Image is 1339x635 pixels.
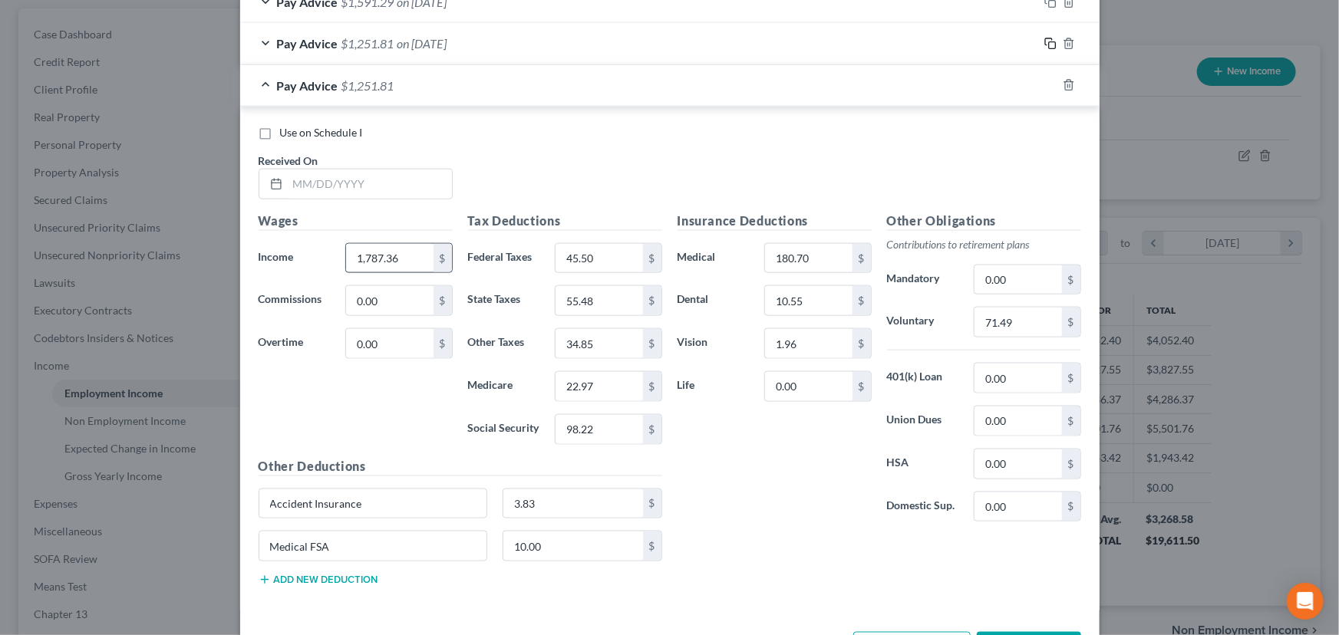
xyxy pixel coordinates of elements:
[853,244,871,273] div: $
[879,492,967,522] label: Domestic Sup.
[259,531,487,561] input: Specify...
[1062,449,1080,479] div: $
[879,307,967,337] label: Voluntary
[556,286,642,315] input: 0.00
[765,372,852,401] input: 0.00
[460,414,548,445] label: Social Security
[879,363,967,393] label: 401(k) Loan
[460,371,548,402] label: Medicare
[341,36,394,51] span: $1,251.81
[341,78,394,93] span: $1,251.81
[434,329,452,358] div: $
[277,78,338,93] span: Pay Advice
[1062,265,1080,294] div: $
[277,36,338,51] span: Pay Advice
[643,244,661,273] div: $
[853,329,871,358] div: $
[879,265,967,295] label: Mandatory
[556,329,642,358] input: 0.00
[346,244,433,273] input: 0.00
[643,286,661,315] div: $
[670,243,757,274] label: Medical
[259,574,378,586] button: Add new deduction
[556,415,642,444] input: 0.00
[1287,583,1324,620] div: Open Intercom Messenger
[765,244,852,273] input: 0.00
[975,449,1061,479] input: 0.00
[346,329,433,358] input: 0.00
[643,372,661,401] div: $
[280,126,363,139] span: Use on Schedule I
[975,265,1061,294] input: 0.00
[503,531,643,561] input: 0.00
[460,243,548,274] label: Federal Taxes
[556,372,642,401] input: 0.00
[765,286,852,315] input: 0.00
[887,212,1081,231] h5: Other Obligations
[1062,406,1080,436] div: $
[259,457,662,476] h5: Other Deductions
[643,415,661,444] div: $
[288,169,452,199] input: MM/DD/YYYY
[643,531,661,561] div: $
[434,286,452,315] div: $
[975,492,1061,521] input: 0.00
[670,285,757,316] label: Dental
[678,212,872,231] h5: Insurance Deductions
[670,371,757,402] label: Life
[887,237,1081,252] p: Contributions to retirement plans
[853,286,871,315] div: $
[259,212,453,231] h5: Wages
[259,154,318,167] span: Received On
[643,329,661,358] div: $
[1062,492,1080,521] div: $
[346,286,433,315] input: 0.00
[468,212,662,231] h5: Tax Deductions
[879,449,967,479] label: HSA
[975,406,1061,436] input: 0.00
[460,328,548,359] label: Other Taxes
[460,285,548,316] label: State Taxes
[853,372,871,401] div: $
[251,328,338,359] label: Overtime
[765,329,852,358] input: 0.00
[975,308,1061,337] input: 0.00
[259,250,294,263] span: Income
[434,244,452,273] div: $
[251,285,338,316] label: Commissions
[1062,308,1080,337] div: $
[259,489,487,518] input: Specify...
[503,489,643,518] input: 0.00
[670,328,757,359] label: Vision
[975,364,1061,393] input: 0.00
[643,489,661,518] div: $
[556,244,642,273] input: 0.00
[397,36,447,51] span: on [DATE]
[1062,364,1080,393] div: $
[879,406,967,436] label: Union Dues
